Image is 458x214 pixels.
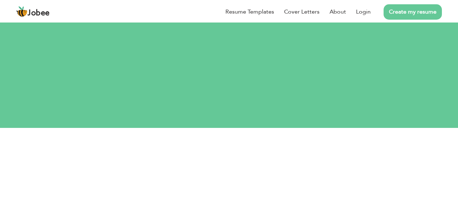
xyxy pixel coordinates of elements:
a: Create my resume [384,4,442,20]
a: Cover Letters [284,8,320,16]
span: Jobee [28,9,50,17]
a: About [330,8,346,16]
img: jobee.io [16,6,28,18]
a: Resume Templates [225,8,274,16]
a: Login [356,8,371,16]
a: Jobee [16,6,50,18]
